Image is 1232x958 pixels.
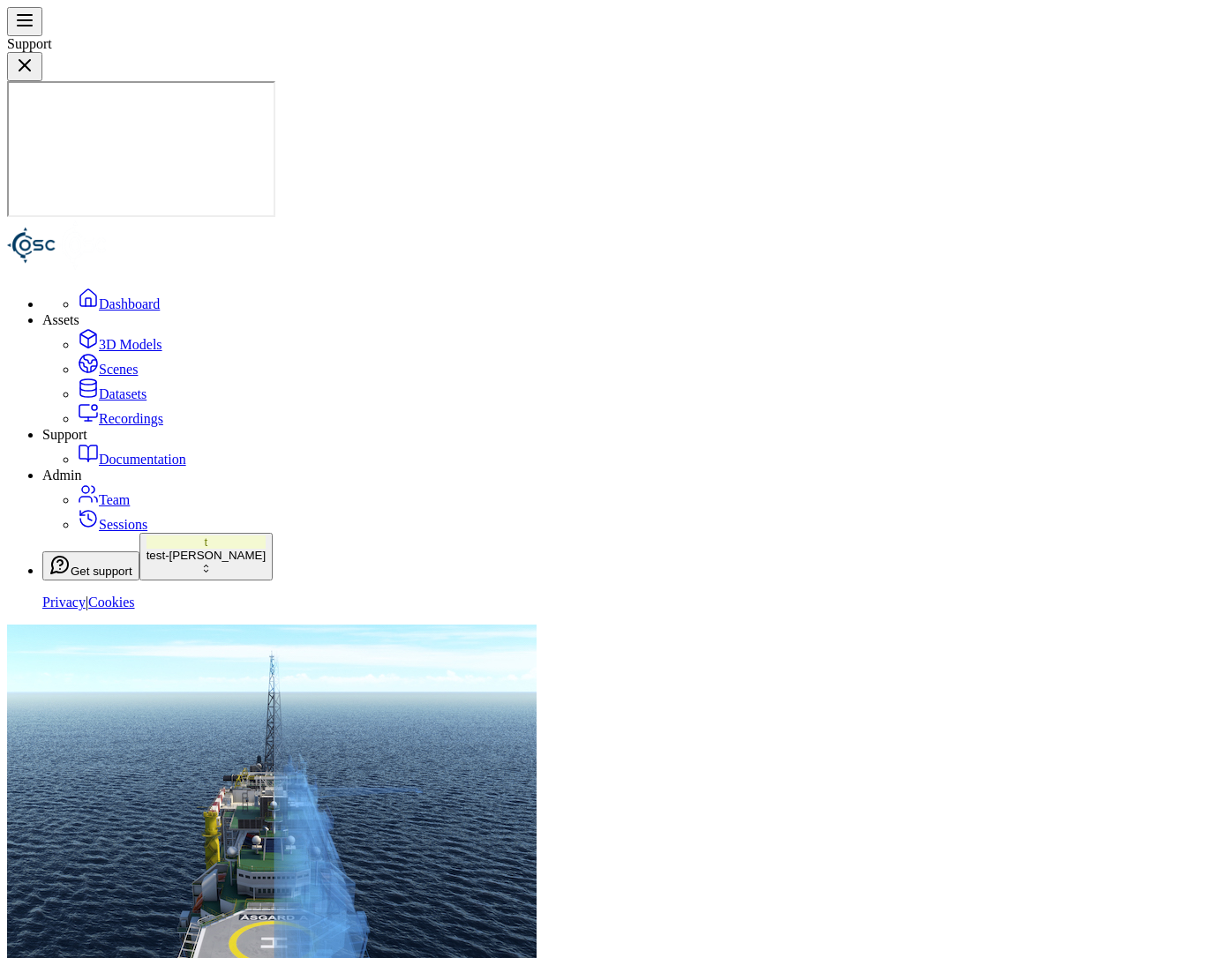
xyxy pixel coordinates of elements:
[86,595,88,610] span: |
[88,595,134,610] a: Cookies
[42,468,1225,483] div: Admin
[42,427,1225,443] div: Support
[7,81,275,217] iframe: Chat Widget
[42,551,139,580] button: Get support
[146,549,267,562] div: test-[PERSON_NAME]
[7,221,56,270] img: Logo
[139,533,274,580] button: Select a workspace
[78,337,162,352] a: 3D Models
[78,386,146,401] a: Datasets
[146,535,267,549] div: t
[78,411,163,426] a: Recordings
[78,296,160,311] a: Dashboard
[78,362,138,377] a: Scenes
[78,492,130,507] a: Team
[78,452,186,467] a: Documentation
[56,221,106,270] img: Logo
[78,517,147,532] a: Sessions
[7,36,1225,52] div: Support
[42,595,86,610] a: Privacy
[7,81,1225,221] div: Chat Widget
[42,312,1225,328] div: Assets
